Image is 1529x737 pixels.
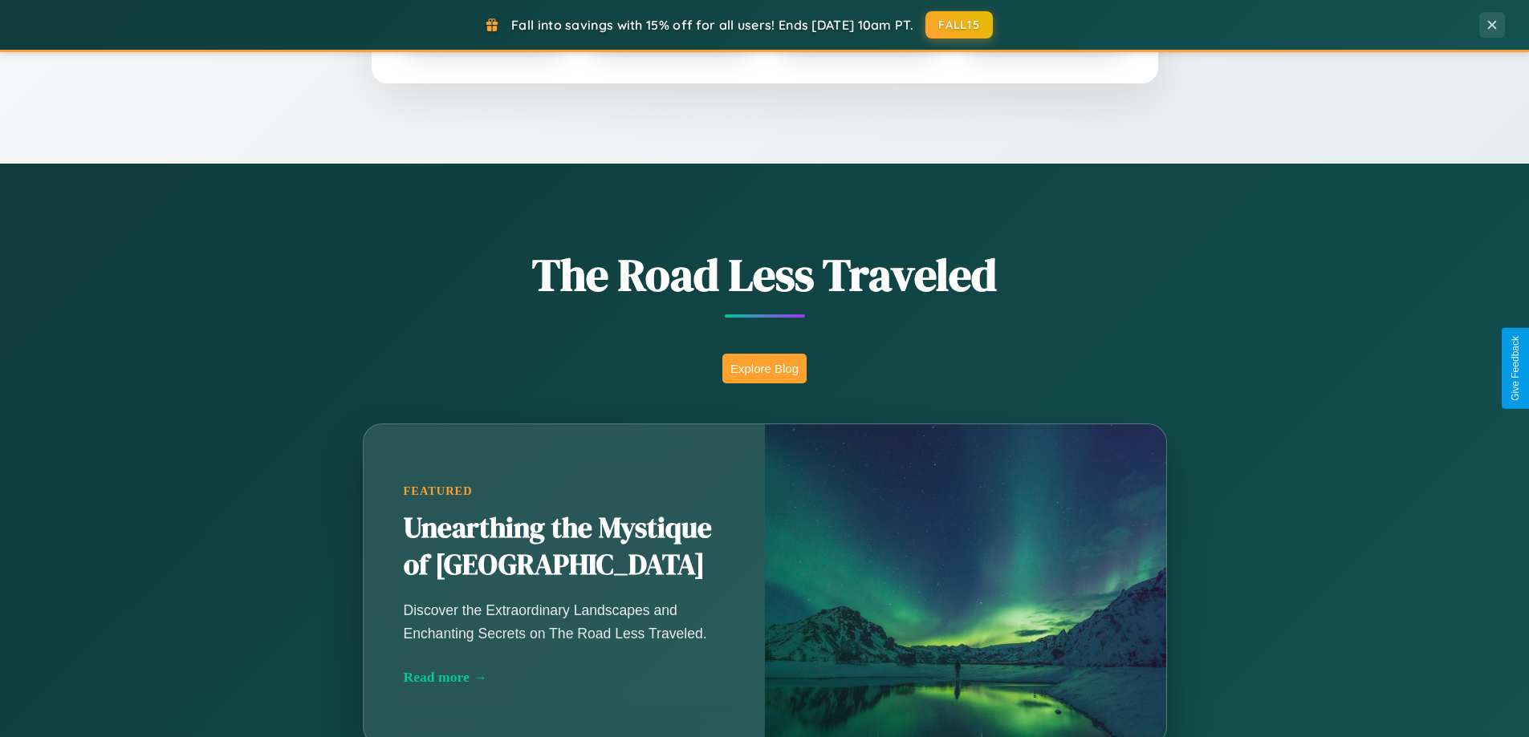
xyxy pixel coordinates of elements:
button: FALL15 [925,11,993,38]
h2: Unearthing the Mystique of [GEOGRAPHIC_DATA] [404,510,725,584]
div: Give Feedback [1510,336,1521,401]
span: Fall into savings with 15% off for all users! Ends [DATE] 10am PT. [511,17,913,33]
div: Featured [404,484,725,498]
p: Discover the Extraordinary Landscapes and Enchanting Secrets on The Road Less Traveled. [404,599,725,644]
h1: The Road Less Traveled [283,244,1246,306]
div: Read more → [404,669,725,686]
button: Explore Blog [722,354,807,383]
